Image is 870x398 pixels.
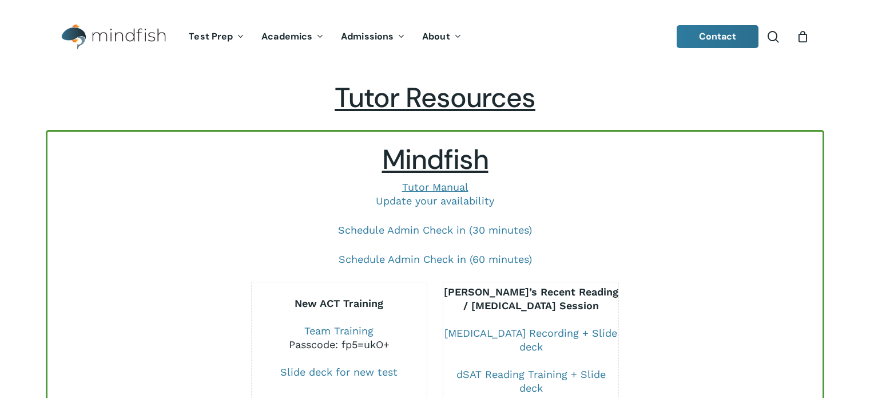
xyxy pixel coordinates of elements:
[280,366,398,378] a: Slide deck for new test
[796,30,809,43] a: Cart
[341,30,394,42] span: Admissions
[332,32,414,42] a: Admissions
[252,338,427,352] div: Passcode: fp5=ukO+
[456,368,606,394] a: dSAT Reading Training + Slide deck
[338,224,532,236] a: Schedule Admin Check in (30 minutes)
[180,32,253,42] a: Test Prep
[253,32,332,42] a: Academics
[444,286,618,312] b: [PERSON_NAME]’s Recent Reading / [MEDICAL_DATA] Session
[677,25,759,48] a: Contact
[414,32,470,42] a: About
[422,30,450,42] span: About
[46,15,824,58] header: Main Menu
[444,327,617,353] a: [MEDICAL_DATA] Recording + Slide deck
[335,80,535,116] span: Tutor Resources
[611,313,854,382] iframe: Chatbot
[339,253,532,265] a: Schedule Admin Check in (60 minutes)
[376,195,494,207] a: Update your availability
[295,297,383,309] b: New ACT Training
[699,30,737,42] span: Contact
[402,181,468,193] a: Tutor Manual
[382,141,488,178] span: Mindfish
[261,30,312,42] span: Academics
[189,30,233,42] span: Test Prep
[304,325,374,337] a: Team Training
[180,15,470,58] nav: Main Menu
